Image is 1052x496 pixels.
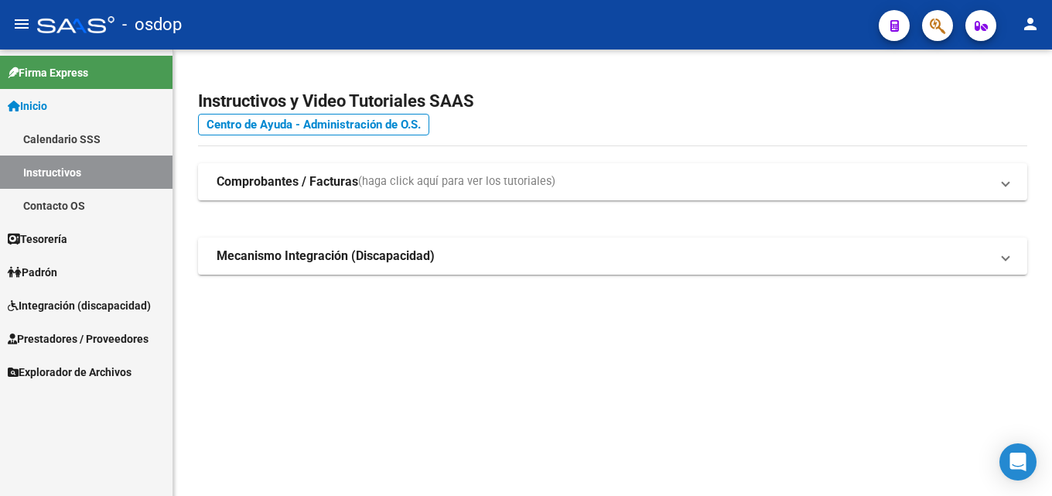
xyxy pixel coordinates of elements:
span: Prestadores / Proveedores [8,330,149,347]
span: Inicio [8,97,47,115]
mat-icon: menu [12,15,31,33]
span: Integración (discapacidad) [8,297,151,314]
span: Firma Express [8,64,88,81]
span: Padrón [8,264,57,281]
h2: Instructivos y Video Tutoriales SAAS [198,87,1027,116]
span: Explorador de Archivos [8,364,131,381]
mat-expansion-panel-header: Mecanismo Integración (Discapacidad) [198,238,1027,275]
strong: Comprobantes / Facturas [217,173,358,190]
div: Open Intercom Messenger [999,443,1037,481]
span: Tesorería [8,231,67,248]
mat-expansion-panel-header: Comprobantes / Facturas(haga click aquí para ver los tutoriales) [198,163,1027,200]
span: (haga click aquí para ver los tutoriales) [358,173,555,190]
a: Centro de Ayuda - Administración de O.S. [198,114,429,135]
mat-icon: person [1021,15,1040,33]
strong: Mecanismo Integración (Discapacidad) [217,248,435,265]
span: - osdop [122,8,182,42]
